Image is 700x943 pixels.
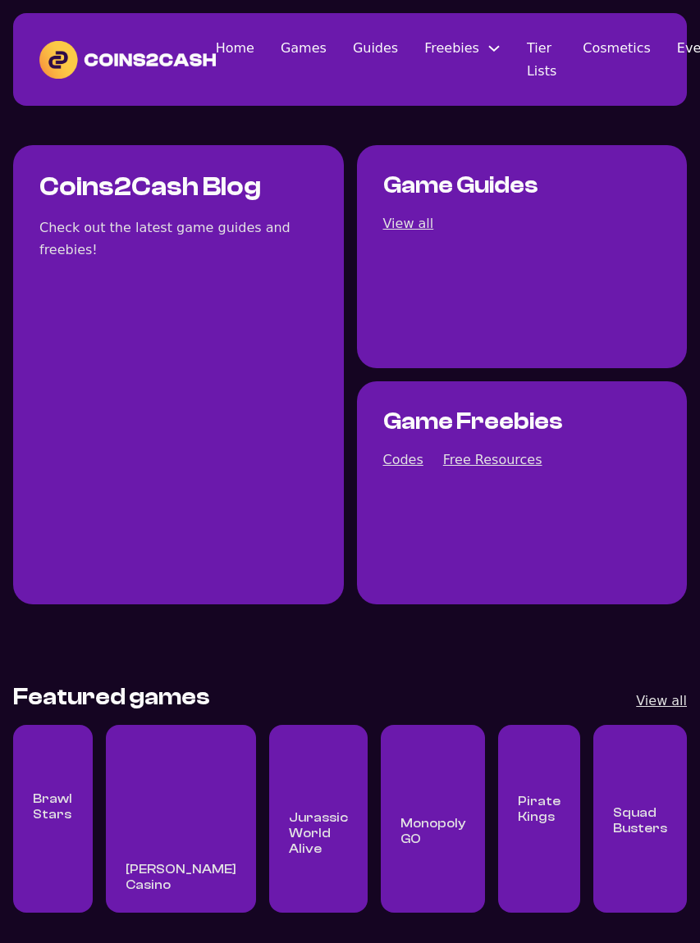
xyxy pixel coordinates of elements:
a: Games [281,37,327,59]
img: Cashman Casino icon [126,745,236,855]
h2: Game Guides [383,171,538,200]
a: All Pirate Kings game posts [518,794,560,824]
a: All Cashman Casino game posts [126,862,236,892]
img: Pirate Kings icon [518,745,560,787]
a: View all games [636,690,687,712]
a: View all posts about free resources [443,449,542,471]
a: Tier Lists [527,37,556,81]
a: All Brawl Stars game posts [33,791,72,822]
a: Read all Pirate Kings posts [518,745,560,787]
h1: Coins2Cash Blog [39,171,261,203]
a: Home [216,37,254,59]
a: Cosmetics [583,37,651,59]
a: Guides [353,37,398,59]
button: Freebies Sub menu [487,42,501,55]
h2: Game Freebies [383,408,563,436]
img: Jurassic World Alive icon [289,745,348,804]
a: Read all Jurassic World Alive posts [289,745,348,804]
a: Read all Squad Busters posts [613,745,667,799]
img: MonopolyGo icon [400,745,465,809]
a: All Monopoly GO game posts [400,816,465,846]
a: Read all Monopoly GO posts [400,745,465,809]
a: Freebies [424,37,479,59]
a: View all game codes [383,449,423,471]
a: All Squad Busters game posts [613,805,667,836]
img: Coins2Cash Logo [39,41,216,79]
a: All Jurassic World Alive game posts [289,810,348,856]
div: Check out the latest game guides and freebies! [39,216,318,261]
a: Read all Cashman Casino posts [126,745,236,855]
a: View all game guides [383,212,434,235]
h2: Featured games [13,683,210,712]
a: Read all Brawl Stars posts [33,745,73,785]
